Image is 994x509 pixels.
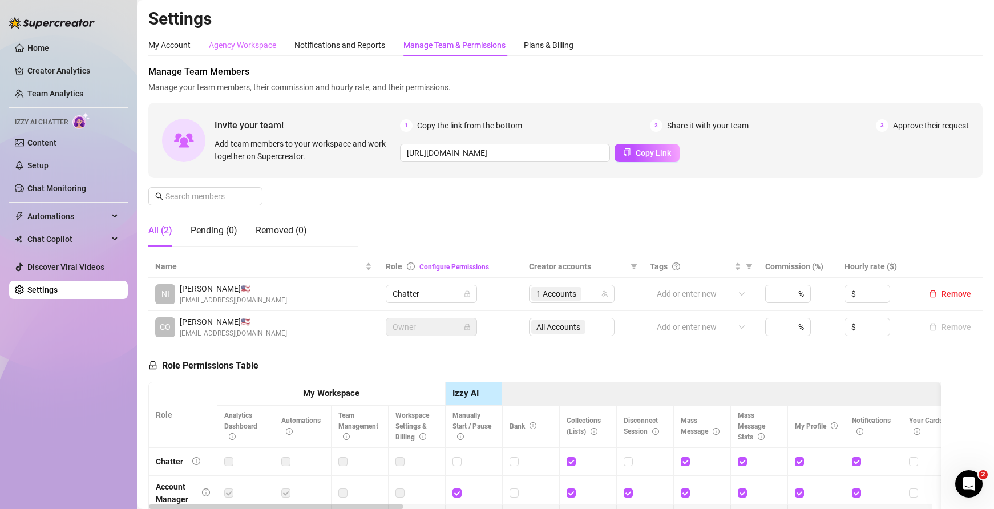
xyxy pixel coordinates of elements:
[191,224,237,237] div: Pending (0)
[924,287,976,301] button: Remove
[27,262,104,272] a: Discover Viral Videos
[148,39,191,51] div: My Account
[744,258,755,275] span: filter
[165,190,247,203] input: Search members
[286,428,293,435] span: info-circle
[148,65,983,79] span: Manage Team Members
[746,263,753,270] span: filter
[464,324,471,330] span: lock
[403,39,506,51] div: Manage Team & Permissions
[924,320,976,334] button: Remove
[160,321,171,333] span: CO
[161,288,169,300] span: NI
[72,112,90,129] img: AI Chatter
[529,260,626,273] span: Creator accounts
[15,212,24,221] span: thunderbolt
[281,417,321,435] span: Automations
[180,295,287,306] span: [EMAIL_ADDRESS][DOMAIN_NAME]
[738,411,765,441] span: Mass Message Stats
[343,433,350,440] span: info-circle
[852,417,891,435] span: Notifications
[914,428,920,435] span: info-circle
[979,470,988,479] span: 2
[148,361,157,370] span: lock
[536,288,576,300] span: 1 Accounts
[893,119,969,132] span: Approve their request
[148,224,172,237] div: All (2)
[419,263,489,271] a: Configure Permissions
[713,428,720,435] span: info-circle
[650,119,662,132] span: 2
[180,316,287,328] span: [PERSON_NAME] 🇺🇸
[27,89,83,98] a: Team Analytics
[27,285,58,294] a: Settings
[215,118,400,132] span: Invite your team!
[530,422,536,429] span: info-circle
[386,262,402,271] span: Role
[148,359,258,373] h5: Role Permissions Table
[338,411,378,441] span: Team Management
[224,411,257,441] span: Analytics Dashboard
[929,290,937,298] span: delete
[27,62,119,80] a: Creator Analytics
[407,262,415,270] span: info-circle
[681,417,720,435] span: Mass Message
[531,287,581,301] span: 1 Accounts
[417,119,522,132] span: Copy the link from the bottom
[27,161,49,170] a: Setup
[524,39,573,51] div: Plans & Billing
[955,470,983,498] iframe: Intercom live chat
[624,417,659,435] span: Disconnect Session
[27,207,108,225] span: Automations
[156,480,193,506] div: Account Manager
[303,388,359,398] strong: My Workspace
[155,192,163,200] span: search
[149,382,217,447] th: Role
[148,81,983,94] span: Manage your team members, their commission and hourly rate, and their permissions.
[672,262,680,270] span: question-circle
[856,428,863,435] span: info-circle
[15,235,22,243] img: Chat Copilot
[601,290,608,297] span: team
[192,457,200,465] span: info-circle
[567,417,601,435] span: Collections (Lists)
[215,138,395,163] span: Add team members to your workspace and work together on Supercreator.
[155,260,363,273] span: Name
[831,422,838,429] span: info-circle
[294,39,385,51] div: Notifications and Reports
[27,184,86,193] a: Chat Monitoring
[452,388,479,398] strong: Izzy AI
[942,289,971,298] span: Remove
[464,290,471,297] span: lock
[202,488,210,496] span: info-circle
[395,411,429,441] span: Workspace Settings & Billing
[27,43,49,52] a: Home
[229,433,236,440] span: info-circle
[758,433,765,440] span: info-circle
[419,433,426,440] span: info-circle
[591,428,597,435] span: info-circle
[636,148,671,157] span: Copy Link
[876,119,888,132] span: 3
[180,282,287,295] span: [PERSON_NAME] 🇺🇸
[452,411,491,441] span: Manually Start / Pause
[393,285,470,302] span: Chatter
[393,318,470,336] span: Owner
[27,138,56,147] a: Content
[510,422,536,430] span: Bank
[652,428,659,435] span: info-circle
[457,433,464,440] span: info-circle
[148,8,983,30] h2: Settings
[148,256,379,278] th: Name
[156,455,183,468] div: Chatter
[209,39,276,51] div: Agency Workspace
[256,224,307,237] div: Removed (0)
[623,148,631,156] span: copy
[400,119,413,132] span: 1
[27,230,108,248] span: Chat Copilot
[615,144,680,162] button: Copy Link
[631,263,637,270] span: filter
[15,117,68,128] span: Izzy AI Chatter
[628,258,640,275] span: filter
[838,256,917,278] th: Hourly rate ($)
